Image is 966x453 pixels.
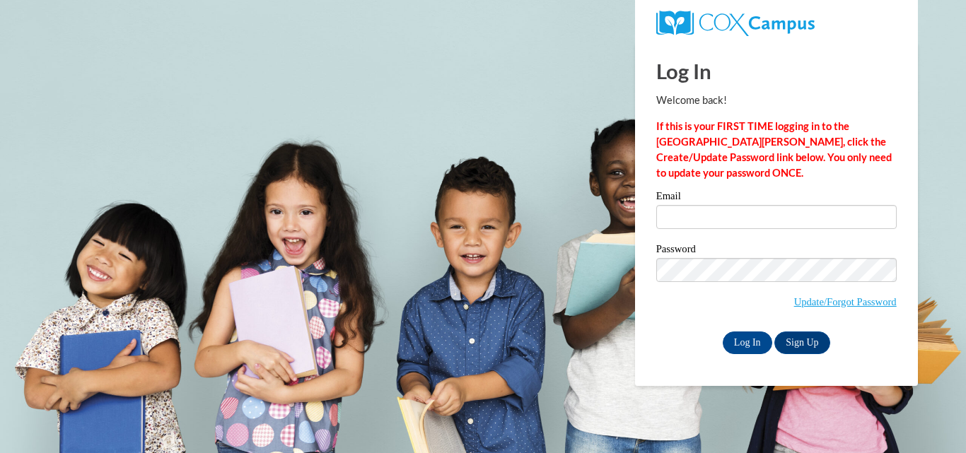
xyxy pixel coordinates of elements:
[656,120,892,179] strong: If this is your FIRST TIME logging in to the [GEOGRAPHIC_DATA][PERSON_NAME], click the Create/Upd...
[774,331,830,354] a: Sign Up
[656,11,897,36] a: COX Campus
[656,93,897,108] p: Welcome back!
[656,11,815,36] img: COX Campus
[723,331,772,354] input: Log In
[794,296,897,307] a: Update/Forgot Password
[656,57,897,86] h1: Log In
[656,244,897,258] label: Password
[656,191,897,205] label: Email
